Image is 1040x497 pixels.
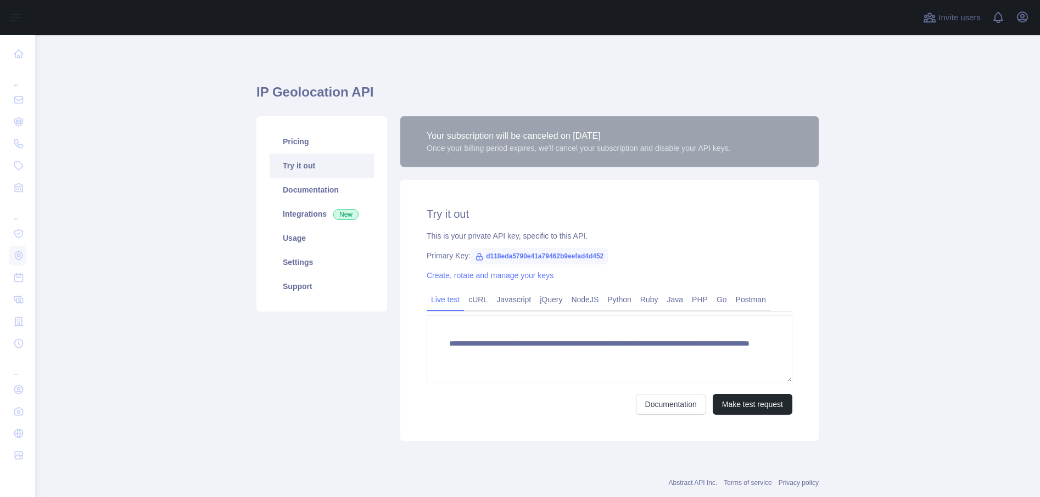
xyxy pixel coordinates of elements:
a: Postman [731,291,770,308]
a: Python [603,291,636,308]
a: Go [712,291,731,308]
a: PHP [687,291,712,308]
a: jQuery [535,291,567,308]
a: Ruby [636,291,663,308]
div: Your subscription will be canceled on [DATE] [427,129,731,143]
a: Javascript [492,291,535,308]
a: Create, rotate and manage your keys [427,271,553,280]
span: New [333,209,359,220]
a: Usage [270,226,374,250]
a: Terms of service [724,479,771,487]
a: Try it out [270,154,374,178]
button: Make test request [713,394,792,415]
div: This is your private API key, specific to this API. [427,230,792,241]
a: Pricing [270,129,374,154]
h1: IP Geolocation API [256,83,819,110]
a: NodeJS [567,291,603,308]
div: ... [9,66,26,88]
span: Invite users [938,12,981,24]
span: d118eda5790e41a79462b9eefad4d452 [471,248,608,264]
div: ... [9,355,26,377]
h2: Try it out [427,206,792,222]
a: Java [663,291,688,308]
button: Invite users [921,9,983,26]
a: Live test [427,291,464,308]
div: Once your billing period expires, we'll cancel your subscription and disable your API keys. [427,143,731,154]
a: Settings [270,250,374,274]
a: Privacy policy [779,479,819,487]
a: Support [270,274,374,298]
a: Abstract API Inc. [669,479,718,487]
a: cURL [464,291,492,308]
a: Documentation [636,394,706,415]
a: Integrations New [270,202,374,226]
div: Primary Key: [427,250,792,261]
a: Documentation [270,178,374,202]
div: ... [9,200,26,222]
